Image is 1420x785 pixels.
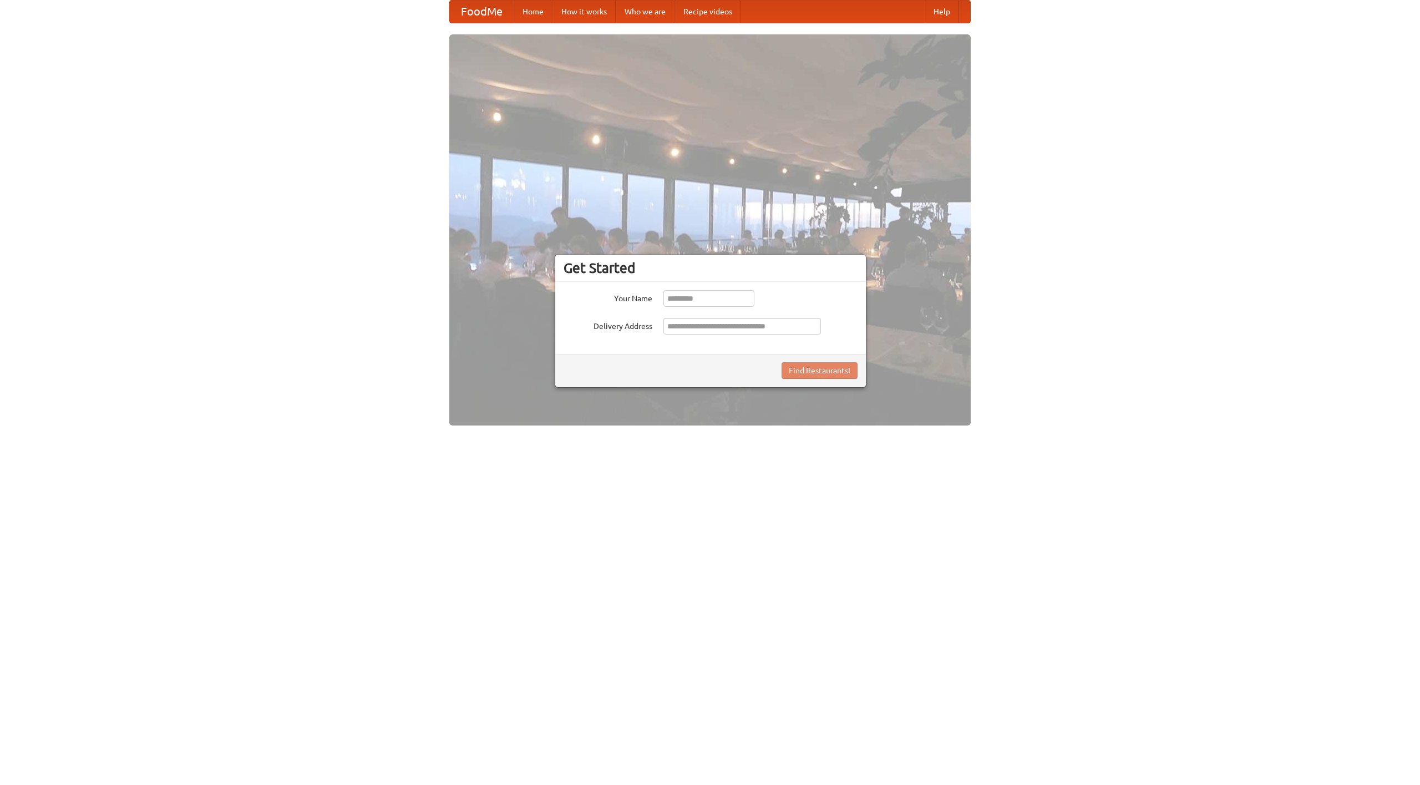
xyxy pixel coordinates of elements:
label: Delivery Address [564,318,652,332]
a: Recipe videos [674,1,741,23]
a: FoodMe [450,1,514,23]
h3: Get Started [564,260,858,276]
a: Home [514,1,552,23]
a: How it works [552,1,616,23]
label: Your Name [564,290,652,304]
a: Who we are [616,1,674,23]
button: Find Restaurants! [782,362,858,379]
a: Help [925,1,959,23]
